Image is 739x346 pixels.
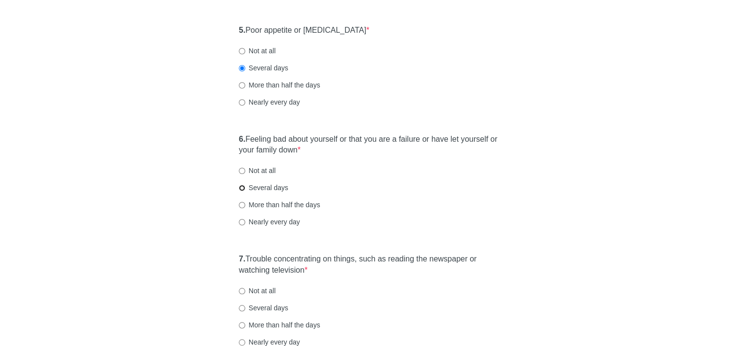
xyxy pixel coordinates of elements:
label: Feeling bad about yourself or that you are a failure or have let yourself or your family down [239,134,500,156]
input: Nearly every day [239,339,245,346]
label: More than half the days [239,80,320,90]
strong: 7. [239,255,245,263]
label: Several days [239,303,288,313]
label: Poor appetite or [MEDICAL_DATA] [239,25,369,36]
input: Several days [239,185,245,191]
label: Nearly every day [239,217,300,227]
label: Trouble concentrating on things, such as reading the newspaper or watching television [239,254,500,276]
input: Nearly every day [239,219,245,225]
label: Not at all [239,286,275,296]
strong: 5. [239,26,245,34]
strong: 6. [239,135,245,143]
label: Several days [239,183,288,193]
label: More than half the days [239,320,320,330]
input: Several days [239,305,245,311]
label: Not at all [239,166,275,175]
input: Not at all [239,48,245,54]
label: Several days [239,63,288,73]
input: Several days [239,65,245,71]
input: More than half the days [239,82,245,88]
input: More than half the days [239,322,245,328]
label: Nearly every day [239,97,300,107]
input: Not at all [239,288,245,294]
input: Not at all [239,168,245,174]
input: Nearly every day [239,99,245,106]
label: Not at all [239,46,275,56]
label: More than half the days [239,200,320,210]
input: More than half the days [239,202,245,208]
